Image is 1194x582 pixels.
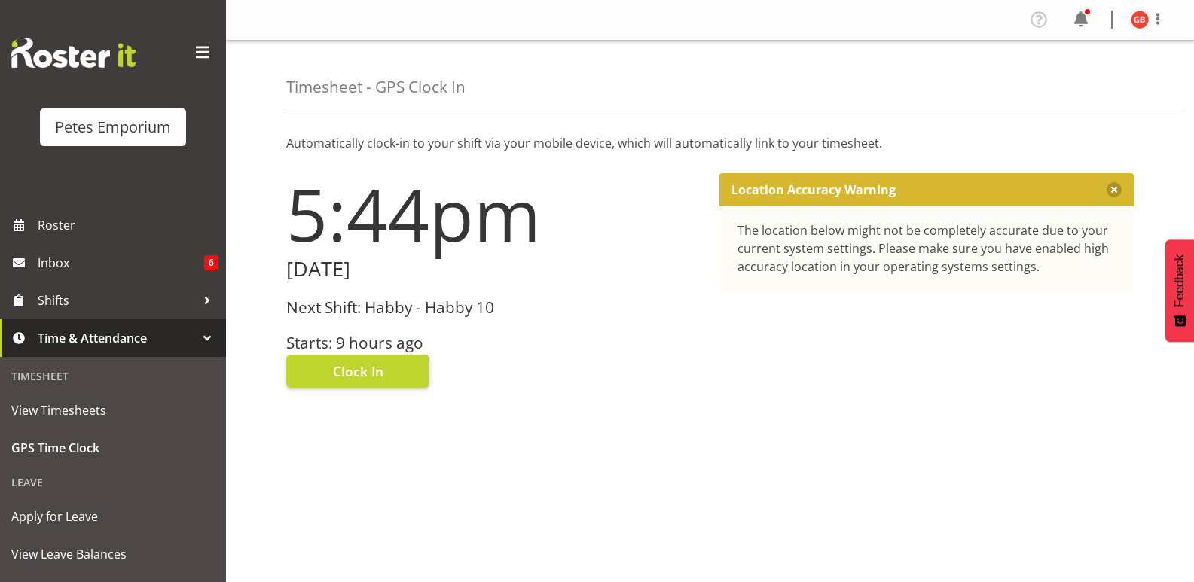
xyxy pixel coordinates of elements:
[286,299,701,316] h3: Next Shift: Habby - Habby 10
[38,214,218,236] span: Roster
[333,361,383,381] span: Clock In
[737,221,1116,276] div: The location below might not be completely accurate due to your current system settings. Please m...
[286,173,701,254] h1: 5:44pm
[4,361,222,392] div: Timesheet
[286,257,701,281] h2: [DATE]
[1131,11,1149,29] img: gillian-byford11184.jpg
[38,289,196,312] span: Shifts
[4,498,222,535] a: Apply for Leave
[286,78,466,96] h4: Timesheet - GPS Clock In
[286,134,1134,152] p: Automatically clock-in to your shift via your mobile device, which will automatically link to you...
[286,355,429,388] button: Clock In
[731,182,896,197] p: Location Accuracy Warning
[1165,239,1194,342] button: Feedback - Show survey
[38,251,204,274] span: Inbox
[1173,254,1186,307] span: Feedback
[4,535,222,573] a: View Leave Balances
[38,327,196,349] span: Time & Attendance
[1107,182,1122,197] button: Close message
[11,505,215,528] span: Apply for Leave
[11,38,136,68] img: Rosterit website logo
[4,429,222,467] a: GPS Time Clock
[11,399,215,422] span: View Timesheets
[11,437,215,459] span: GPS Time Clock
[55,116,171,139] div: Petes Emporium
[11,543,215,565] span: View Leave Balances
[204,255,218,270] span: 6
[4,467,222,498] div: Leave
[4,392,222,429] a: View Timesheets
[286,334,701,352] h3: Starts: 9 hours ago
